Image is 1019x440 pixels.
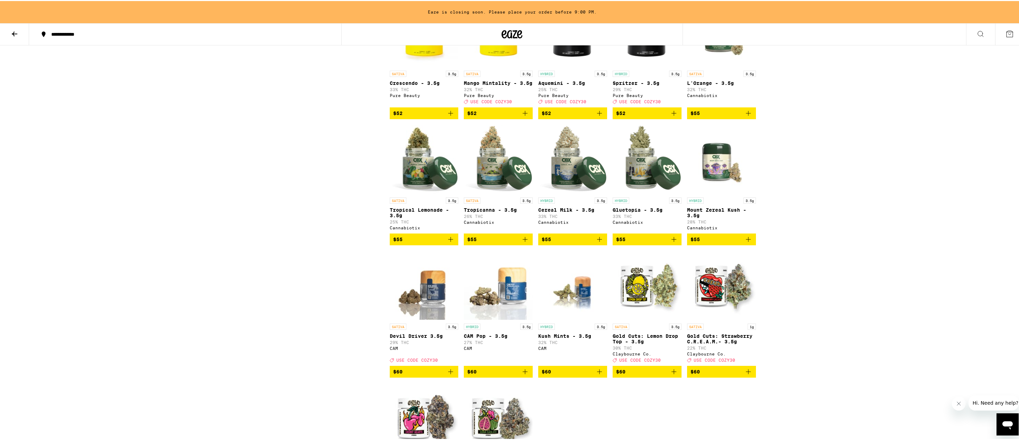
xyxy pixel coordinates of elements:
[538,124,607,193] img: Cannabiotix - Cereal Milk - 3.5g
[613,124,682,193] img: Cannabiotix - Gluetopia - 3.5g
[390,86,459,91] p: 33% THC
[390,225,459,229] div: Cannabiotix
[464,213,533,218] p: 26% THC
[691,236,700,241] span: $55
[613,219,682,223] div: Cannabiotix
[687,250,756,365] a: Open page for Gold Cuts: Strawberry C.R.E.A.M.- 3.5g from Claybourne Co.
[470,98,512,103] span: USE CODE COZY30
[538,124,607,232] a: Open page for Cereal Milk - 3.5g from Cannabiotix
[464,232,533,244] button: Add to bag
[538,339,607,344] p: 32% THC
[613,345,682,349] p: 30% THC
[613,213,682,218] p: 33% THC
[613,323,629,329] p: SATIVA
[743,70,756,76] p: 3.5g
[619,357,661,361] span: USE CODE COZY30
[390,79,459,85] p: Crescendo - 3.5g
[538,206,607,212] p: Cereal Milk - 3.5g
[687,79,756,85] p: L'Orange - 3.5g
[538,250,607,365] a: Open page for Kush Mints - 3.5g from CAM
[538,250,607,319] img: CAM - Kush Mints - 3.5g
[464,250,533,319] img: CAM - CAM Pop - 3.5g
[464,365,533,377] button: Add to bag
[542,368,551,373] span: $60
[467,236,477,241] span: $55
[687,250,756,319] img: Claybourne Co. - Gold Cuts: Strawberry C.R.E.A.M.- 3.5g
[538,92,607,97] div: Pure Beauty
[390,196,406,203] p: SATIVA
[390,92,459,97] div: Pure Beauty
[467,368,477,373] span: $60
[520,70,533,76] p: 3.5g
[613,106,682,118] button: Add to bag
[464,323,480,329] p: HYBRID
[613,124,682,232] a: Open page for Gluetopia - 3.5g from Cannabiotix
[538,323,555,329] p: HYBRID
[520,196,533,203] p: 3.5g
[464,250,533,365] a: Open page for CAM Pop - 3.5g from CAM
[538,86,607,91] p: 25% THC
[613,351,682,355] div: Claybourne Co.
[687,232,756,244] button: Add to bag
[390,219,459,223] p: 25% THC
[538,365,607,377] button: Add to bag
[669,70,682,76] p: 3.5g
[396,357,438,361] span: USE CODE COZY30
[538,213,607,218] p: 33% THC
[390,332,459,338] p: Devil Driver 3.5g
[464,79,533,85] p: Mango Mintality - 3.5g
[687,124,756,232] a: Open page for Mount Zereal Kush - 3.5g from Cannabiotix
[446,323,458,329] p: 3.5g
[694,357,735,361] span: USE CODE COZY30
[595,70,607,76] p: 3.5g
[390,106,459,118] button: Add to bag
[952,396,966,410] iframe: Close message
[390,339,459,344] p: 29% THC
[464,124,533,193] img: Cannabiotix - Tropicanna - 3.5g
[613,250,682,365] a: Open page for Gold Cuts: Lemon Drop Top - 3.5g from Claybourne Co.
[390,323,406,329] p: SATIVA
[613,365,682,377] button: Add to bag
[691,368,700,373] span: $60
[613,92,682,97] div: Pure Beauty
[538,232,607,244] button: Add to bag
[613,206,682,212] p: Gluetopia - 3.5g
[613,196,629,203] p: HYBRID
[390,250,459,319] img: CAM - Devil Driver 3.5g
[616,236,625,241] span: $55
[613,250,682,319] img: Claybourne Co. - Gold Cuts: Lemon Drop Top - 3.5g
[390,232,459,244] button: Add to bag
[390,345,459,350] div: CAM
[538,345,607,350] div: CAM
[613,232,682,244] button: Add to bag
[687,365,756,377] button: Add to bag
[619,98,661,103] span: USE CODE COZY30
[687,351,756,355] div: Claybourne Co.
[464,345,533,350] div: CAM
[538,79,607,85] p: Aquemini - 3.5g
[464,332,533,338] p: CAM Pop - 3.5g
[613,70,629,76] p: HYBRID
[687,196,704,203] p: HYBRID
[390,250,459,365] a: Open page for Devil Driver 3.5g from CAM
[616,368,625,373] span: $60
[687,86,756,91] p: 32% THC
[464,70,480,76] p: SATIVA
[687,219,756,223] p: 28% THC
[464,196,480,203] p: SATIVA
[545,98,586,103] span: USE CODE COZY30
[538,70,555,76] p: HYBRID
[542,109,551,115] span: $52
[393,109,403,115] span: $52
[446,70,458,76] p: 3.5g
[687,323,704,329] p: SATIVA
[542,236,551,241] span: $55
[687,92,756,97] div: Cannabiotix
[393,368,403,373] span: $60
[538,219,607,223] div: Cannabiotix
[538,106,607,118] button: Add to bag
[613,86,682,91] p: 29% THC
[446,196,458,203] p: 3.5g
[687,70,704,76] p: SATIVA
